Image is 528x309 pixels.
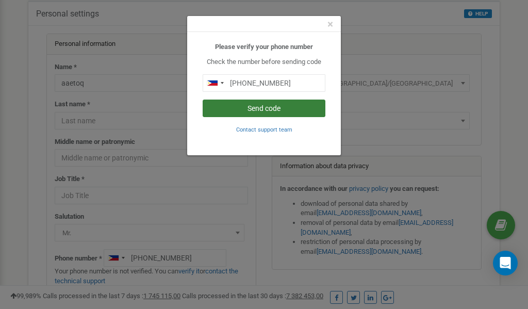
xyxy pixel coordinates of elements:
[493,251,518,275] div: Open Intercom Messenger
[203,57,325,67] p: Check the number before sending code
[236,125,292,133] a: Contact support team
[203,75,227,91] div: Telephone country code
[203,74,325,92] input: 0905 123 4567
[203,100,325,117] button: Send code
[215,43,313,51] b: Please verify your phone number
[327,19,333,30] button: Close
[327,18,333,30] span: ×
[236,126,292,133] small: Contact support team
